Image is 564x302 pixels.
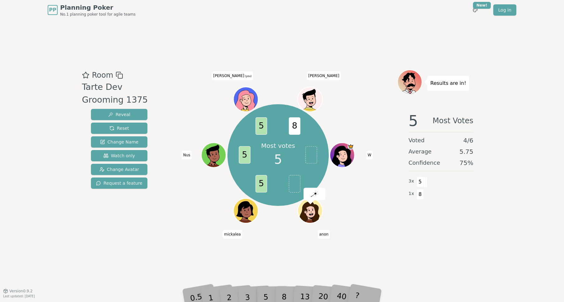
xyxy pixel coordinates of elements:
[82,70,89,81] button: Add as favourite
[99,166,139,173] span: Change Avatar
[244,75,252,78] span: (you)
[274,150,282,169] span: 5
[463,136,473,145] span: 4 / 6
[239,146,251,164] span: 5
[348,143,354,149] span: W is the host
[307,71,341,80] span: Click to change your name
[460,158,473,167] span: 75 %
[289,117,300,135] span: 8
[459,147,473,156] span: 5.75
[91,136,147,148] button: Change Name
[433,113,473,128] span: Most Votes
[91,150,147,161] button: Watch only
[261,141,295,150] p: Most votes
[409,113,418,128] span: 5
[60,3,136,12] span: Planning Poker
[234,88,258,111] button: Click to change your avatar
[409,147,432,156] span: Average
[256,117,267,135] span: 5
[417,189,424,200] span: 8
[49,6,56,14] span: PP
[91,164,147,175] button: Change Avatar
[318,230,330,239] span: Click to change your name
[92,70,113,81] span: Room
[109,125,129,131] span: Reset
[417,177,424,187] span: 5
[473,2,491,9] div: New!
[366,151,373,159] span: Click to change your name
[3,295,35,298] span: Last updated: [DATE]
[9,289,33,294] span: Version 0.9.2
[91,123,147,134] button: Reset
[409,190,414,197] span: 1 x
[108,111,130,118] span: Reveal
[409,178,414,185] span: 3 x
[256,175,267,192] span: 5
[222,230,242,239] span: Click to change your name
[182,151,192,159] span: Click to change your name
[493,4,516,16] a: Log in
[100,139,138,145] span: Change Name
[103,153,135,159] span: Watch only
[470,4,481,16] button: New!
[212,71,253,80] span: Click to change your name
[96,180,142,186] span: Request a feature
[60,12,136,17] span: No.1 planning poker tool for agile teams
[311,191,318,197] img: reveal
[3,289,33,294] button: Version0.9.2
[409,158,440,167] span: Confidence
[82,81,159,106] div: Tarte Dev Grooming 1375
[409,136,425,145] span: Voted
[430,79,466,88] p: Results are in!
[48,3,136,17] a: PPPlanning PokerNo.1 planning poker tool for agile teams
[91,109,147,120] button: Reveal
[91,178,147,189] button: Request a feature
